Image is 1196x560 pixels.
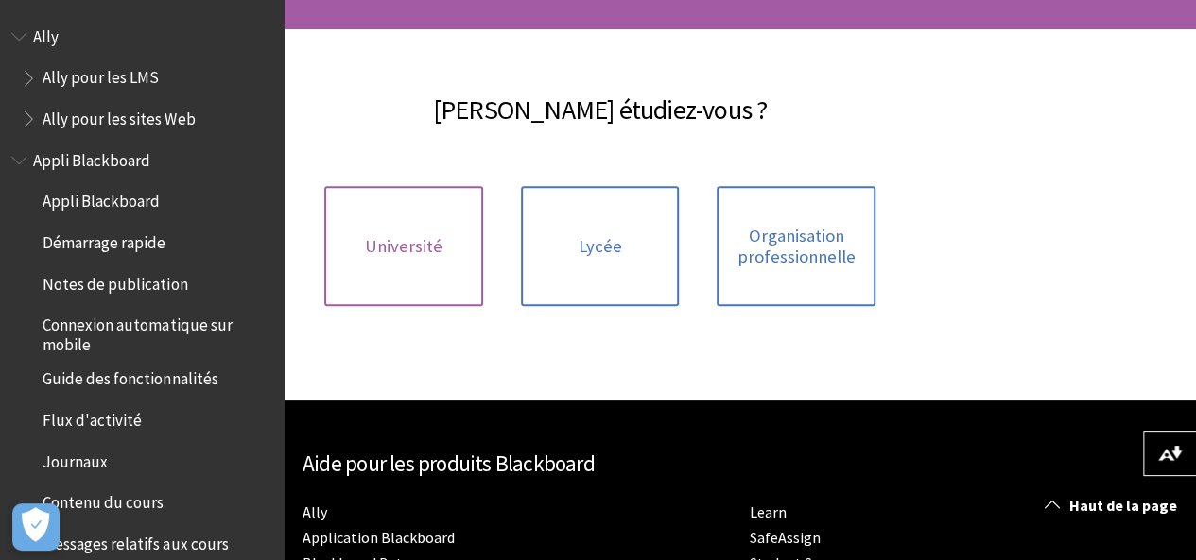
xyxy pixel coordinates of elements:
[43,227,165,252] span: Démarrage rapide
[728,226,864,266] span: Organisation professionnelle
[43,186,160,212] span: Appli Blackboard
[717,186,875,306] a: Organisation professionnelle
[43,364,217,389] span: Guide des fonctionnalités
[43,310,270,354] span: Connexion automatique sur mobile
[11,21,272,135] nav: Book outline for Anthology Ally Help
[43,404,142,430] span: Flux d'activité
[303,528,455,548] a: Application Blackboard
[33,21,59,46] span: Ally
[750,502,787,522] a: Learn
[324,186,483,306] a: Université
[303,502,327,522] a: Ally
[579,236,622,257] span: Lycée
[750,528,821,548] a: SafeAssign
[303,67,897,129] h2: [PERSON_NAME] étudiez-vous ?
[521,186,680,306] a: Lycée
[365,236,442,257] span: Université
[43,268,187,294] span: Notes de publication
[43,62,159,88] span: Ally pour les LMS
[1031,488,1196,523] a: Haut de la page
[43,103,195,128] span: Ally pour les sites Web
[303,448,1177,481] h2: Aide pour les produits Blackboard
[12,503,60,551] button: Ouvrir le centre de préférences
[43,446,108,471] span: Journaux
[33,144,150,170] span: Appli Blackboard
[43,528,228,553] span: Messages relatifs aux cours
[43,487,164,513] span: Contenu du cours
